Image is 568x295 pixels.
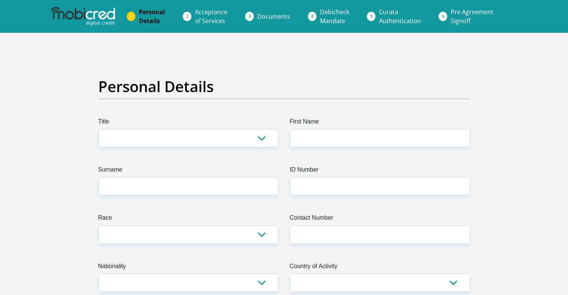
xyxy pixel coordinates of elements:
[290,225,470,244] input: Contact Number
[290,165,470,177] label: ID Number
[98,117,279,129] label: Title
[195,8,227,25] span: Acceptance of Services
[51,7,115,26] img: mobicred logo
[290,262,470,274] label: Country of Activity
[98,165,279,177] label: Surname
[98,78,470,95] h2: Personal Details
[98,177,279,195] input: Surname
[98,213,279,225] label: Race
[373,4,427,28] a: CurataAuthentication
[257,12,290,21] span: Documents
[314,4,355,28] a: DebicheckMandate
[445,4,499,28] a: Pre AgreementSignoff
[290,213,470,225] label: Contact Number
[98,262,279,274] label: Nationality
[379,8,421,25] span: Curata Authentication
[133,4,171,28] a: PersonalDetails
[189,4,233,28] a: Acceptanceof Services
[320,8,349,25] span: Debicheck Mandate
[251,9,296,24] a: Documents
[290,129,470,147] input: First Name
[139,8,165,25] span: Personal Details
[451,8,493,25] span: Pre Agreement Signoff
[290,177,470,195] input: ID Number
[290,117,470,129] label: First Name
